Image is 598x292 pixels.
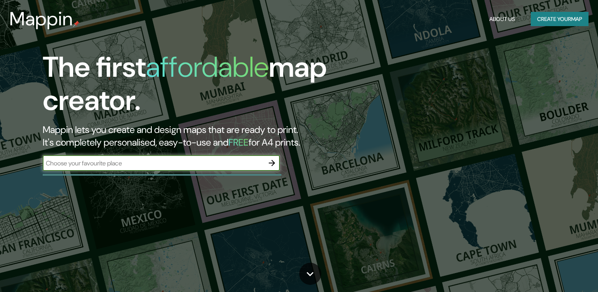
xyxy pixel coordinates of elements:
h5: FREE [228,136,249,148]
h1: The first map creator. [43,51,342,123]
h2: Mappin lets you create and design maps that are ready to print. It's completely personalised, eas... [43,123,342,149]
img: mappin-pin [73,21,79,27]
button: Create yourmap [531,12,589,27]
h1: affordable [146,49,269,85]
h3: Mappin [9,8,73,30]
button: About Us [486,12,518,27]
input: Choose your favourite place [43,159,264,168]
